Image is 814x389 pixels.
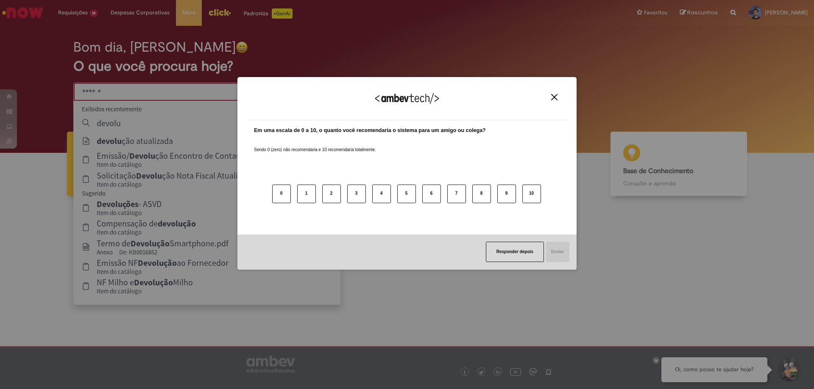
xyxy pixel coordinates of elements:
button: Responder depois [486,242,544,262]
button: 9 [497,185,516,203]
button: 0 [272,185,291,203]
img: Close [551,94,558,100]
button: 2 [322,185,341,203]
button: 3 [347,185,366,203]
label: Sendo 0 (zero) não recomendaria e 10 recomendaria totalmente. [254,137,376,153]
button: 5 [397,185,416,203]
button: 8 [472,185,491,203]
button: 1 [297,185,316,203]
button: 10 [522,185,541,203]
label: Em uma escala de 0 a 10, o quanto você recomendaria o sistema para um amigo ou colega? [254,127,486,135]
button: 6 [422,185,441,203]
button: 7 [447,185,466,203]
button: Close [549,94,560,101]
button: 4 [372,185,391,203]
img: Logo Ambevtech [375,93,439,104]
